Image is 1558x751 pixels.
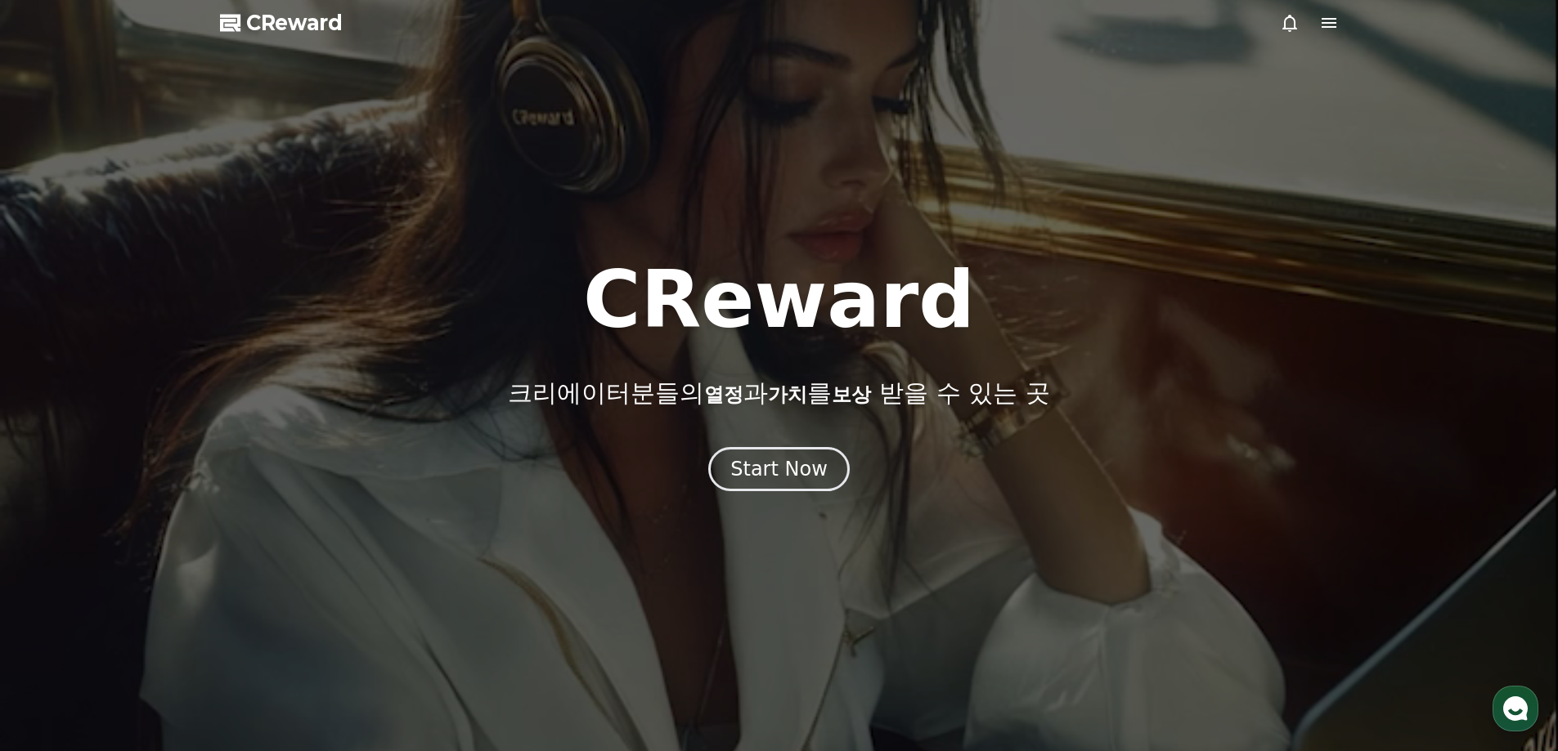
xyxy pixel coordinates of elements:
[704,383,743,406] span: 열정
[508,378,1049,408] p: 크리에이터분들의 과 를 받을 수 있는 곳
[768,383,807,406] span: 가치
[832,383,871,406] span: 보상
[220,10,343,36] a: CReward
[708,463,850,479] a: Start Now
[730,456,828,482] div: Start Now
[246,10,343,36] span: CReward
[708,447,850,491] button: Start Now
[583,261,975,339] h1: CReward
